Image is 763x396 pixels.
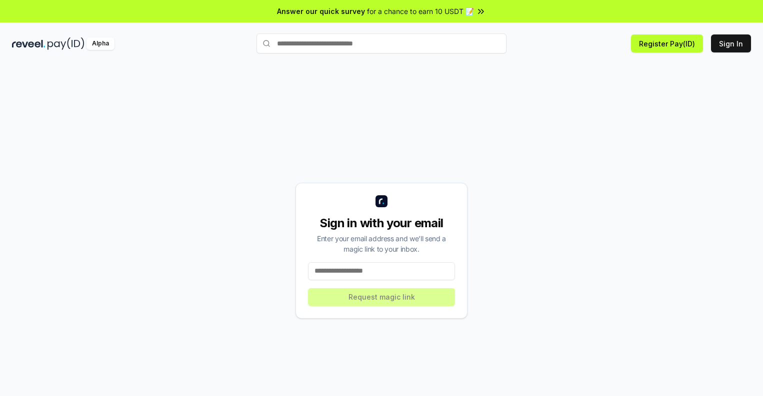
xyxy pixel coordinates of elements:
span: Answer our quick survey [277,6,365,16]
img: pay_id [47,37,84,50]
img: reveel_dark [12,37,45,50]
button: Register Pay(ID) [631,34,703,52]
button: Sign In [711,34,751,52]
div: Sign in with your email [308,215,455,231]
div: Alpha [86,37,114,50]
img: logo_small [375,195,387,207]
span: for a chance to earn 10 USDT 📝 [367,6,474,16]
div: Enter your email address and we’ll send a magic link to your inbox. [308,233,455,254]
